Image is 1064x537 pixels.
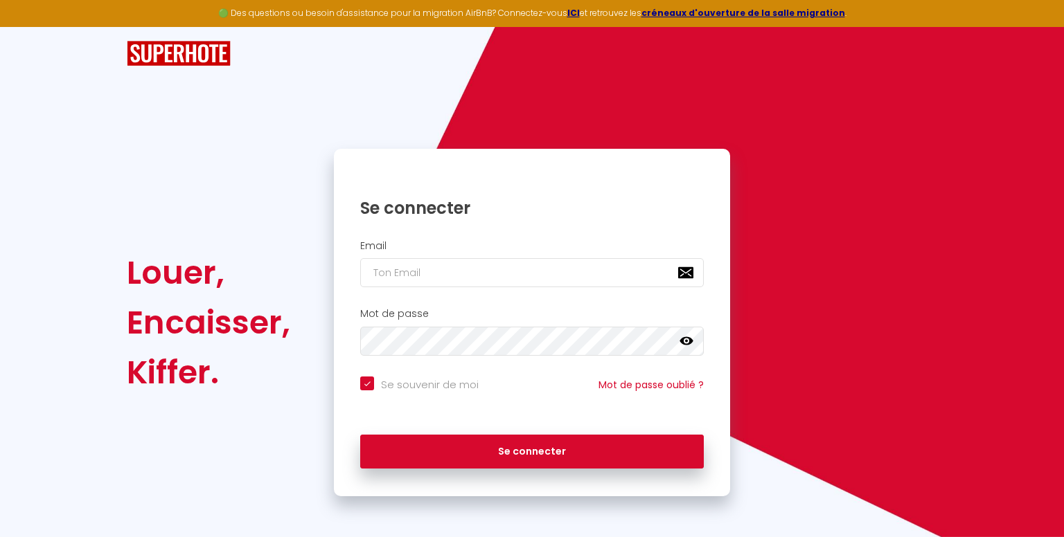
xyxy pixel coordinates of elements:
img: SuperHote logo [127,41,231,66]
a: ICI [567,7,580,19]
a: Mot de passe oublié ? [598,378,704,392]
div: Kiffer. [127,347,290,397]
div: Louer, [127,248,290,298]
input: Ton Email [360,258,704,287]
a: créneaux d'ouverture de la salle migration [641,7,845,19]
h1: Se connecter [360,197,704,219]
button: Se connecter [360,435,704,469]
h2: Email [360,240,704,252]
h2: Mot de passe [360,308,704,320]
div: Encaisser, [127,298,290,347]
